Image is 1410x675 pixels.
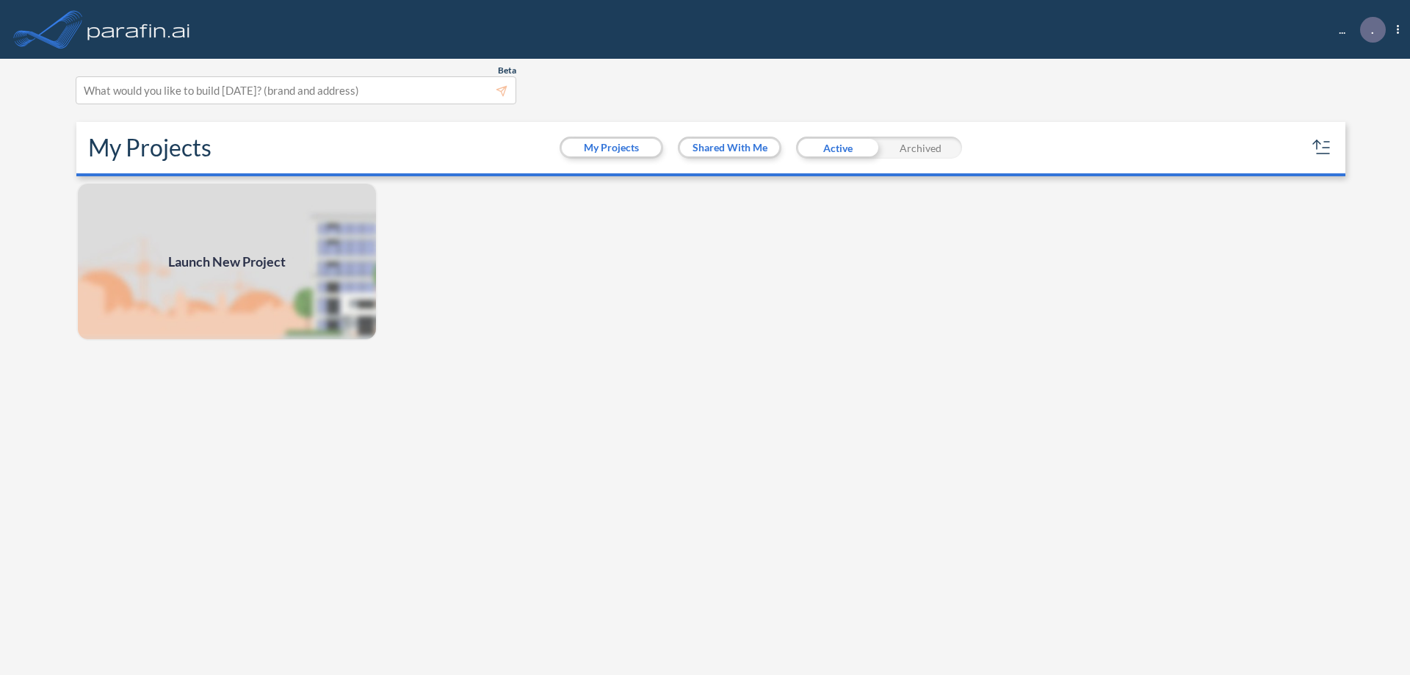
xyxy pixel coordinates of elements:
[562,139,661,156] button: My Projects
[88,134,211,162] h2: My Projects
[1317,17,1399,43] div: ...
[680,139,779,156] button: Shared With Me
[1371,23,1374,36] p: .
[168,252,286,272] span: Launch New Project
[498,65,516,76] span: Beta
[879,137,962,159] div: Archived
[76,182,377,341] a: Launch New Project
[796,137,879,159] div: Active
[76,182,377,341] img: add
[1310,136,1334,159] button: sort
[84,15,193,44] img: logo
